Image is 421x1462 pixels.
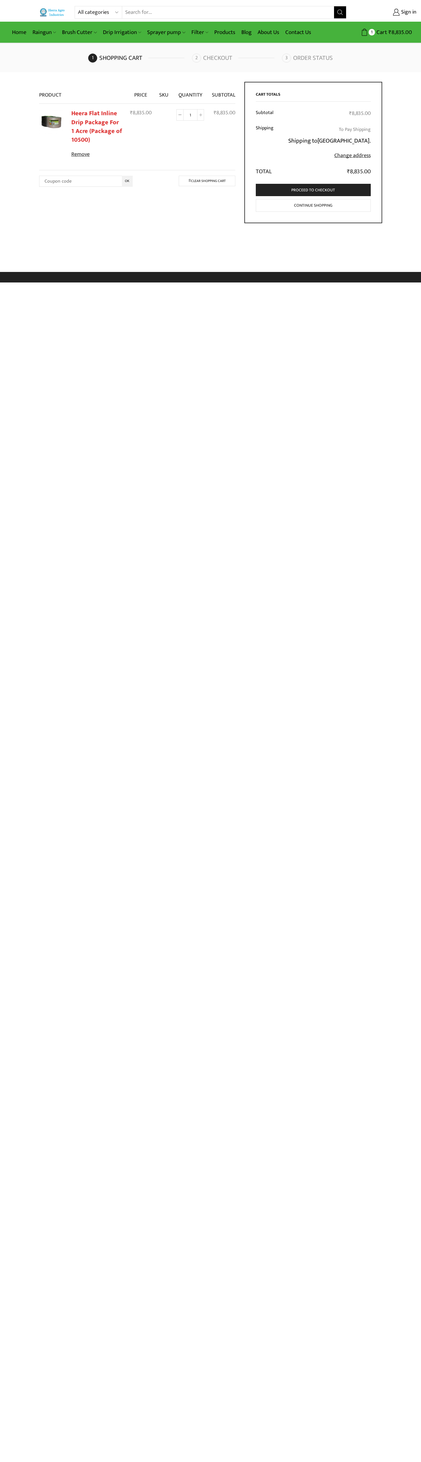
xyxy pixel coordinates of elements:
a: Heera Flat Inline Drip Package For 1 Acre (Package of 10500) [71,108,122,145]
th: Shipping [256,121,278,163]
span: Sign in [400,8,416,16]
span: 1 [369,29,375,35]
bdi: 8,835.00 [388,28,412,37]
a: Remove [71,151,122,159]
strong: [GEOGRAPHIC_DATA] [317,136,370,146]
a: Proceed to checkout [256,184,371,196]
a: 1 Cart ₹8,835.00 [352,27,412,38]
span: Cart [375,28,387,36]
input: Search for... [122,6,334,18]
th: Price [126,82,156,103]
a: Products [211,25,238,39]
a: Drip Irrigation [100,25,144,39]
a: Continue shopping [256,199,371,212]
a: Raingun [29,25,59,39]
h2: Cart totals [256,92,371,102]
input: Product quantity [184,109,197,121]
span: ₹ [349,109,352,118]
th: Total [256,163,278,176]
bdi: 8,835.00 [214,108,235,117]
span: ₹ [214,108,216,117]
a: Clear shopping cart [179,176,235,186]
a: About Us [255,25,282,39]
th: Subtotal [256,106,278,121]
a: Blog [238,25,255,39]
button: Search button [334,6,346,18]
th: Product [39,82,126,103]
span: ₹ [347,167,350,177]
a: Home [9,25,29,39]
a: Sprayer pump [144,25,188,39]
a: Filter [188,25,211,39]
img: Flat Inline [39,110,63,134]
a: Sign in [355,7,416,18]
input: Coupon code [39,176,133,187]
th: Quantity [172,82,208,103]
a: Change address [334,151,371,160]
input: OK [122,176,133,187]
bdi: 8,835.00 [130,108,152,117]
label: To Pay Shipping [339,125,371,134]
span: ₹ [130,108,133,117]
bdi: 8,835.00 [347,167,371,177]
span: ₹ [388,28,392,37]
a: Checkout [192,54,280,63]
a: Brush Cutter [59,25,100,39]
a: Contact Us [282,25,314,39]
bdi: 8,835.00 [349,109,371,118]
p: Shipping to . [282,136,371,146]
th: Subtotal [208,82,235,103]
th: SKU [156,82,173,103]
